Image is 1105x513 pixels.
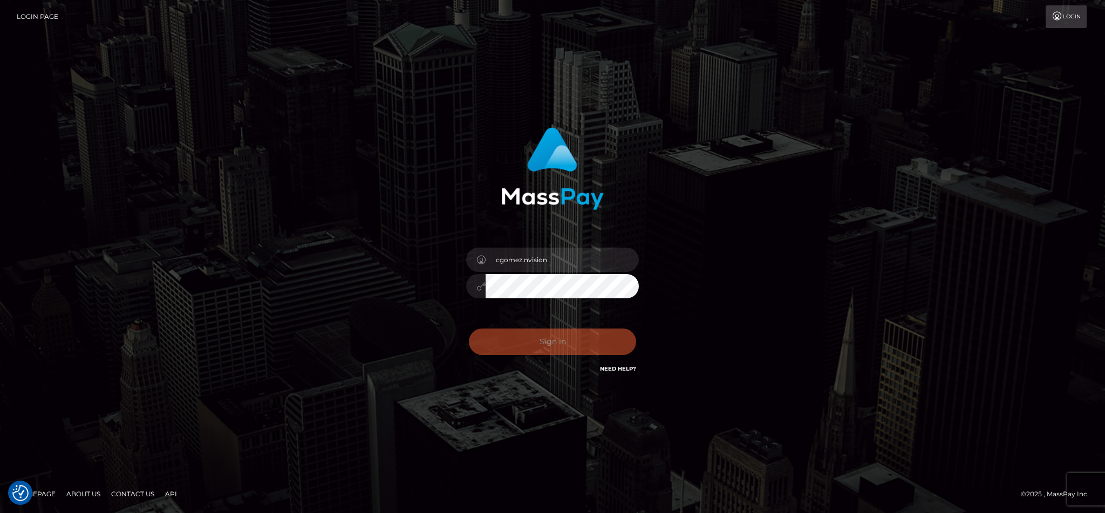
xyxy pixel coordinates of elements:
input: Username... [486,248,639,272]
div: © 2025 , MassPay Inc. [1021,488,1097,500]
img: MassPay Login [501,127,604,210]
a: Need Help? [600,365,636,372]
a: Contact Us [107,485,159,502]
a: About Us [62,485,105,502]
a: Login [1046,5,1087,28]
a: API [161,485,181,502]
a: Login Page [17,5,58,28]
img: Revisit consent button [12,485,29,501]
a: Homepage [12,485,60,502]
button: Consent Preferences [12,485,29,501]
